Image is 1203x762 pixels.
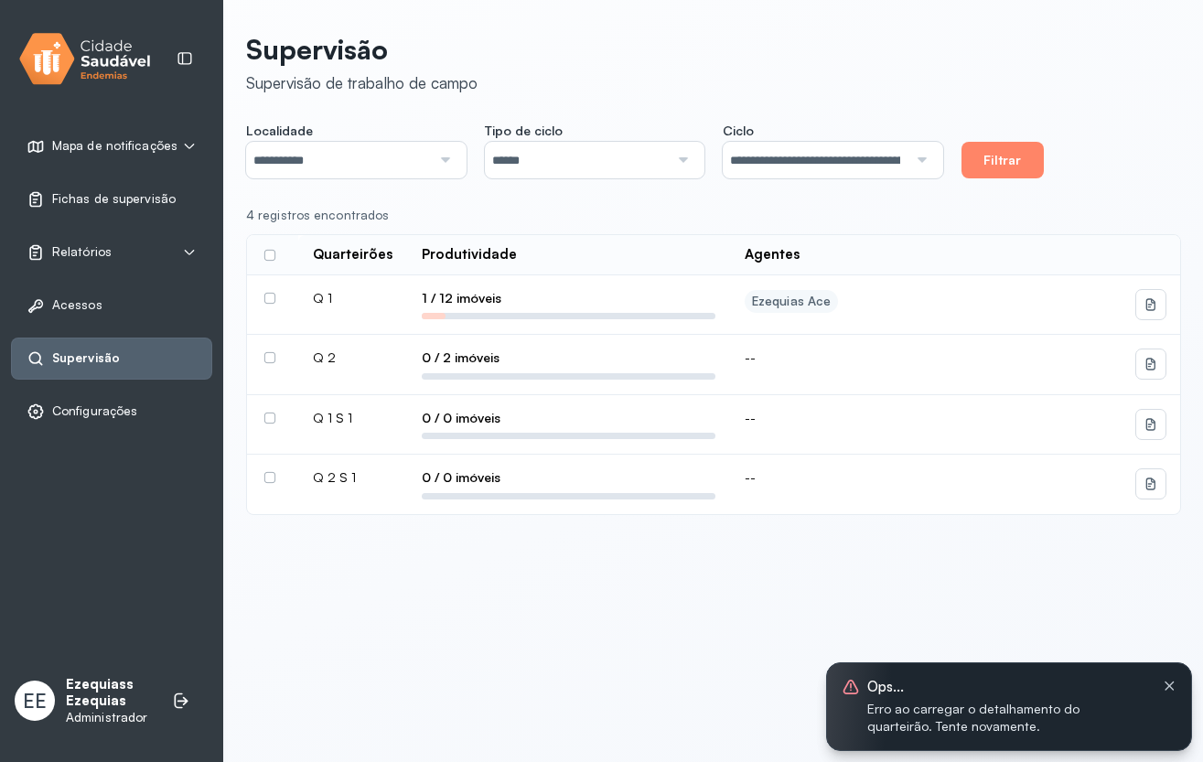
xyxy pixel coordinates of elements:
span: Ciclo [723,123,754,139]
div: Ezequias Ace [752,294,831,309]
span: Erro ao carregar o detalhamento do quarteirão. Tente novamente. [867,700,1133,735]
div: Quarteirões [313,246,392,263]
a: Acessos [27,296,197,315]
div: Agentes [745,246,800,263]
span: Configurações [52,403,137,419]
a: Configurações [27,402,197,421]
span: Supervisão [52,350,120,366]
span: 0 / 0 imóveis [422,410,715,426]
a: Supervisão [27,349,197,368]
span: 0 / 0 imóveis [422,469,715,486]
img: logo.svg [19,29,151,89]
span: 0 / 2 imóveis [422,349,715,366]
div: -- [745,410,1107,426]
td: Q 2 S 1 [298,455,407,514]
p: Ezequiass Ezequias [66,676,154,711]
span: Fichas de supervisão [52,191,176,207]
div: 4 registros encontrados [246,208,1166,223]
p: Administrador [66,710,154,725]
button: Filtrar [961,142,1044,178]
div: Produtividade [422,246,517,263]
span: Ops... [867,678,1133,695]
span: EE [23,689,47,713]
td: Q 1 S 1 [298,395,407,456]
td: Q 1 [298,275,407,336]
span: Tipo de ciclo [485,123,563,139]
div: -- [745,469,1107,486]
p: Supervisão [246,33,478,66]
span: Localidade [246,123,313,139]
div: Supervisão de trabalho de campo [246,73,478,92]
div: -- [745,349,1107,366]
td: Q 2 [298,335,407,395]
span: Mapa de notificações [52,138,177,154]
a: Fichas de supervisão [27,190,197,209]
span: Relatórios [52,244,112,260]
span: Acessos [52,297,102,313]
span: 1 / 12 imóveis [422,290,715,306]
